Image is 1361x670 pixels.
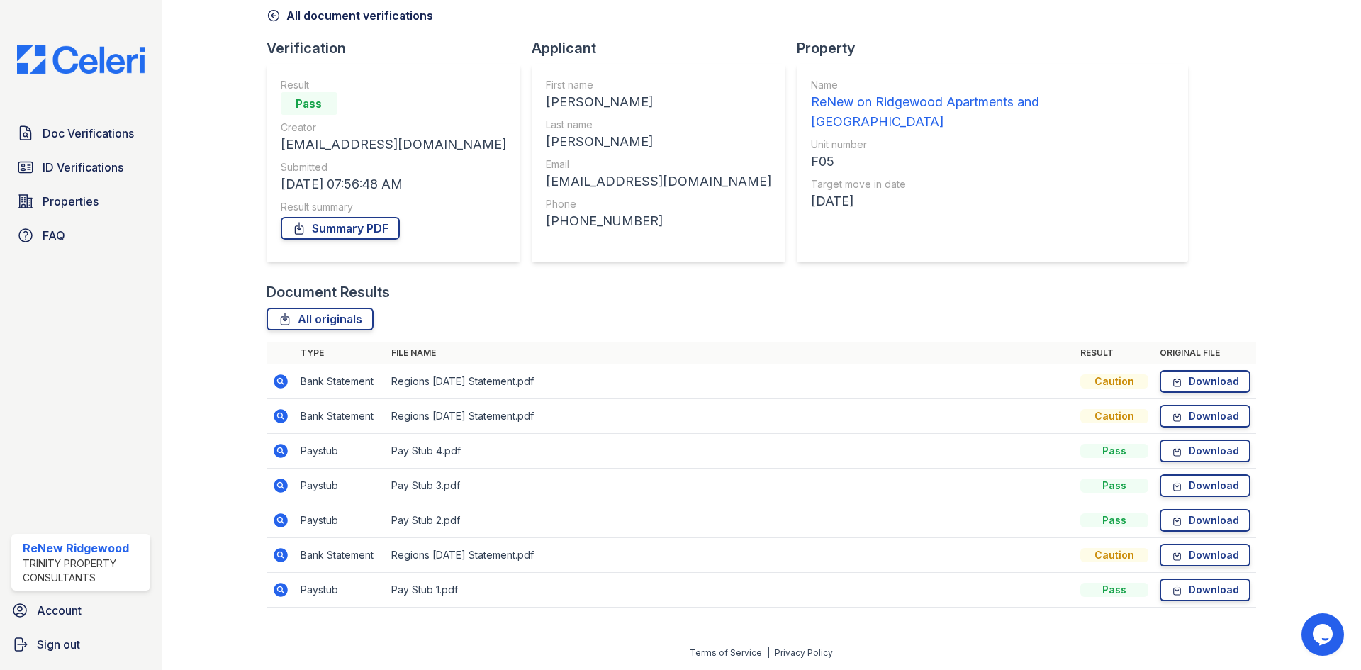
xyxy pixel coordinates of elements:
[281,200,506,214] div: Result summary
[6,630,156,659] a: Sign out
[1080,444,1148,458] div: Pass
[281,92,337,115] div: Pass
[546,197,771,211] div: Phone
[295,503,386,538] td: Paystub
[295,342,386,364] th: Type
[1080,513,1148,527] div: Pass
[281,174,506,194] div: [DATE] 07:56:48 AM
[532,38,797,58] div: Applicant
[811,191,1174,211] div: [DATE]
[386,434,1075,469] td: Pay Stub 4.pdf
[295,538,386,573] td: Bank Statement
[386,342,1075,364] th: File name
[1080,583,1148,597] div: Pass
[1154,342,1256,364] th: Original file
[386,573,1075,608] td: Pay Stub 1.pdf
[1080,374,1148,389] div: Caution
[811,78,1174,132] a: Name ReNew on Ridgewood Apartments and [GEOGRAPHIC_DATA]
[546,118,771,132] div: Last name
[797,38,1199,58] div: Property
[386,469,1075,503] td: Pay Stub 3.pdf
[6,45,156,74] img: CE_Logo_Blue-a8612792a0a2168367f1c8372b55b34899dd931a85d93a1a3d3e32e68fde9ad4.png
[1160,440,1250,462] a: Download
[1080,548,1148,562] div: Caution
[1075,342,1154,364] th: Result
[281,160,506,174] div: Submitted
[767,647,770,658] div: |
[11,153,150,182] a: ID Verifications
[1301,613,1347,656] iframe: chat widget
[386,503,1075,538] td: Pay Stub 2.pdf
[811,152,1174,172] div: F05
[281,78,506,92] div: Result
[811,78,1174,92] div: Name
[546,78,771,92] div: First name
[11,187,150,216] a: Properties
[6,596,156,625] a: Account
[23,540,145,557] div: ReNew Ridgewood
[281,217,400,240] a: Summary PDF
[386,364,1075,399] td: Regions [DATE] Statement.pdf
[281,121,506,135] div: Creator
[267,282,390,302] div: Document Results
[43,193,99,210] span: Properties
[690,647,762,658] a: Terms of Service
[23,557,145,585] div: Trinity Property Consultants
[1160,370,1250,393] a: Download
[281,135,506,155] div: [EMAIL_ADDRESS][DOMAIN_NAME]
[1080,409,1148,423] div: Caution
[43,227,65,244] span: FAQ
[811,177,1174,191] div: Target move in date
[43,159,123,176] span: ID Verifications
[11,119,150,147] a: Doc Verifications
[37,636,80,653] span: Sign out
[1160,405,1250,428] a: Download
[811,138,1174,152] div: Unit number
[295,364,386,399] td: Bank Statement
[295,469,386,503] td: Paystub
[295,573,386,608] td: Paystub
[546,92,771,112] div: [PERSON_NAME]
[11,221,150,250] a: FAQ
[546,132,771,152] div: [PERSON_NAME]
[775,647,833,658] a: Privacy Policy
[1160,474,1250,497] a: Download
[267,7,433,24] a: All document verifications
[546,211,771,231] div: [PHONE_NUMBER]
[1160,544,1250,566] a: Download
[43,125,134,142] span: Doc Verifications
[1160,579,1250,601] a: Download
[546,172,771,191] div: [EMAIL_ADDRESS][DOMAIN_NAME]
[295,399,386,434] td: Bank Statement
[811,92,1174,132] div: ReNew on Ridgewood Apartments and [GEOGRAPHIC_DATA]
[295,434,386,469] td: Paystub
[37,602,82,619] span: Account
[267,308,374,330] a: All originals
[546,157,771,172] div: Email
[1160,509,1250,532] a: Download
[267,38,532,58] div: Verification
[1080,479,1148,493] div: Pass
[386,399,1075,434] td: Regions [DATE] Statement.pdf
[386,538,1075,573] td: Regions [DATE] Statement.pdf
